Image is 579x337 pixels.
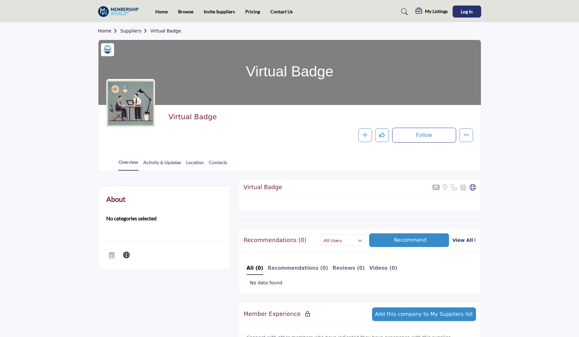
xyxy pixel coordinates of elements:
b: Reviews (0) [333,265,365,271]
a: Invite Suppliers [204,9,235,14]
b: Recommendations (0) [268,265,328,271]
span: No data found [250,279,282,286]
div: My Listings [416,8,448,16]
h5: My Listings [425,8,448,14]
button: Log In [453,6,481,18]
a: Virtual Badge [150,28,181,33]
a: View All [452,237,476,244]
img: Vetted Partners [103,45,112,55]
button: More details [459,128,473,142]
b: All (0) [247,265,263,271]
a: Browse [178,9,193,14]
b: Videos (0) [369,265,397,271]
h2: Recommendations (0) [244,237,306,244]
a: Overview [118,159,138,171]
img: site Logo [98,6,142,17]
h2: Virtual Badge [168,113,347,121]
button: All Users [321,234,366,246]
h2: All Users [324,237,342,244]
span: Add this company to My Suppliers list [375,311,473,317]
h2: About [106,194,125,204]
a: Search [395,6,412,17]
a: Location [186,159,204,170]
button: Like [375,128,389,142]
button: Add this company to My Suppliers list [372,307,476,321]
h2: Member Experience [244,311,310,318]
button: Follow [392,128,456,143]
a: Activity & Updates [143,159,181,170]
a: Contacts [209,159,227,170]
span: Recommend [394,237,426,243]
a: Pricing [245,9,260,14]
a: Home [98,28,121,33]
a: Contact Us [270,9,293,14]
span: Log In [461,9,473,14]
a: Suppliers [120,28,150,33]
b: No categories selected [106,214,157,222]
h2: Virtual Badge [244,184,282,191]
a: Home [155,9,168,14]
button: Recommend [369,233,449,247]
